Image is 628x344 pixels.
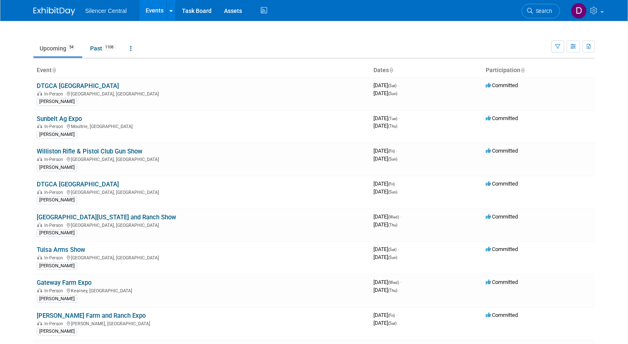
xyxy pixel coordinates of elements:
span: - [400,213,401,220]
span: In-Person [44,288,66,294]
a: DTGCA [GEOGRAPHIC_DATA] [37,181,119,188]
a: Williston Rifle & Pistol Club Gun Show [37,148,142,155]
div: [PERSON_NAME] [37,262,77,270]
span: [DATE] [373,320,396,326]
a: Sort by Event Name [52,67,56,73]
span: Committed [486,82,518,88]
span: 54 [67,44,76,50]
span: Committed [486,181,518,187]
span: Search [533,8,552,14]
div: [PERSON_NAME] [37,295,77,303]
span: (Wed) [388,215,399,219]
th: Dates [370,63,482,78]
img: In-Person Event [37,288,42,292]
span: [DATE] [373,156,397,162]
div: [PERSON_NAME] [37,98,77,105]
th: Participation [482,63,595,78]
span: [DATE] [373,148,397,154]
div: [PERSON_NAME], [GEOGRAPHIC_DATA] [37,320,367,326]
a: Sunbelt Ag Expo [37,115,82,123]
span: - [398,82,399,88]
span: Committed [486,213,518,220]
span: In-Person [44,223,66,228]
span: - [398,115,400,121]
span: [DATE] [373,213,401,220]
img: In-Person Event [37,157,42,161]
img: Dean Woods [571,3,587,19]
span: [DATE] [373,287,397,293]
a: Past1106 [84,40,122,56]
span: - [398,246,399,252]
span: [DATE] [373,312,397,318]
span: (Sun) [388,157,397,161]
span: - [396,181,397,187]
span: (Fri) [388,182,395,186]
span: Committed [486,246,518,252]
span: (Thu) [388,288,397,293]
span: Committed [486,279,518,285]
span: [DATE] [373,115,400,121]
span: [DATE] [373,123,397,129]
div: [PERSON_NAME] [37,196,77,204]
span: In-Person [44,321,66,326]
span: (Sat) [388,247,396,252]
span: In-Person [44,190,66,195]
span: [DATE] [373,181,397,187]
span: (Tue) [388,116,397,121]
span: Silencer Central [85,8,127,14]
span: (Sun) [388,91,397,96]
span: [DATE] [373,82,399,88]
span: - [396,148,397,154]
div: [GEOGRAPHIC_DATA], [GEOGRAPHIC_DATA] [37,254,367,261]
img: In-Person Event [37,124,42,128]
span: [DATE] [373,188,397,195]
div: [GEOGRAPHIC_DATA], [GEOGRAPHIC_DATA] [37,90,367,97]
a: [GEOGRAPHIC_DATA][US_STATE] and Ranch Show [37,213,176,221]
span: - [400,279,401,285]
span: (Wed) [388,280,399,285]
img: In-Person Event [37,223,42,227]
a: Search [522,4,560,18]
a: Sort by Start Date [389,67,393,73]
span: (Fri) [388,313,395,318]
img: In-Person Event [37,321,42,325]
a: [PERSON_NAME] Farm and Ranch Expo [37,312,146,319]
span: (Sun) [388,190,397,194]
a: Tulsa Arms Show [37,246,85,254]
span: Committed [486,312,518,318]
img: In-Person Event [37,91,42,95]
th: Event [33,63,370,78]
span: (Sun) [388,255,397,260]
img: In-Person Event [37,190,42,194]
img: ExhibitDay [33,7,75,15]
span: 1106 [103,44,116,50]
span: [DATE] [373,254,397,260]
span: Committed [486,148,518,154]
div: [GEOGRAPHIC_DATA], [GEOGRAPHIC_DATA] [37,188,367,195]
span: In-Person [44,124,66,129]
span: [DATE] [373,279,401,285]
span: In-Person [44,157,66,162]
div: [PERSON_NAME] [37,229,77,237]
div: Kearney, [GEOGRAPHIC_DATA] [37,287,367,294]
div: [PERSON_NAME] [37,131,77,138]
span: (Fri) [388,149,395,153]
div: [GEOGRAPHIC_DATA], [GEOGRAPHIC_DATA] [37,221,367,228]
div: [GEOGRAPHIC_DATA], [GEOGRAPHIC_DATA] [37,156,367,162]
span: In-Person [44,91,66,97]
span: (Sat) [388,321,396,326]
a: Upcoming54 [33,40,82,56]
a: Sort by Participation Type [520,67,525,73]
a: Gateway Farm Expo [37,279,91,286]
span: Committed [486,115,518,121]
span: (Thu) [388,223,397,227]
span: In-Person [44,255,66,261]
a: DTGCA [GEOGRAPHIC_DATA] [37,82,119,90]
span: - [396,312,397,318]
span: (Sat) [388,83,396,88]
div: Moultrie, [GEOGRAPHIC_DATA] [37,123,367,129]
div: [PERSON_NAME] [37,328,77,335]
span: [DATE] [373,90,397,96]
img: In-Person Event [37,255,42,259]
span: (Thu) [388,124,397,128]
